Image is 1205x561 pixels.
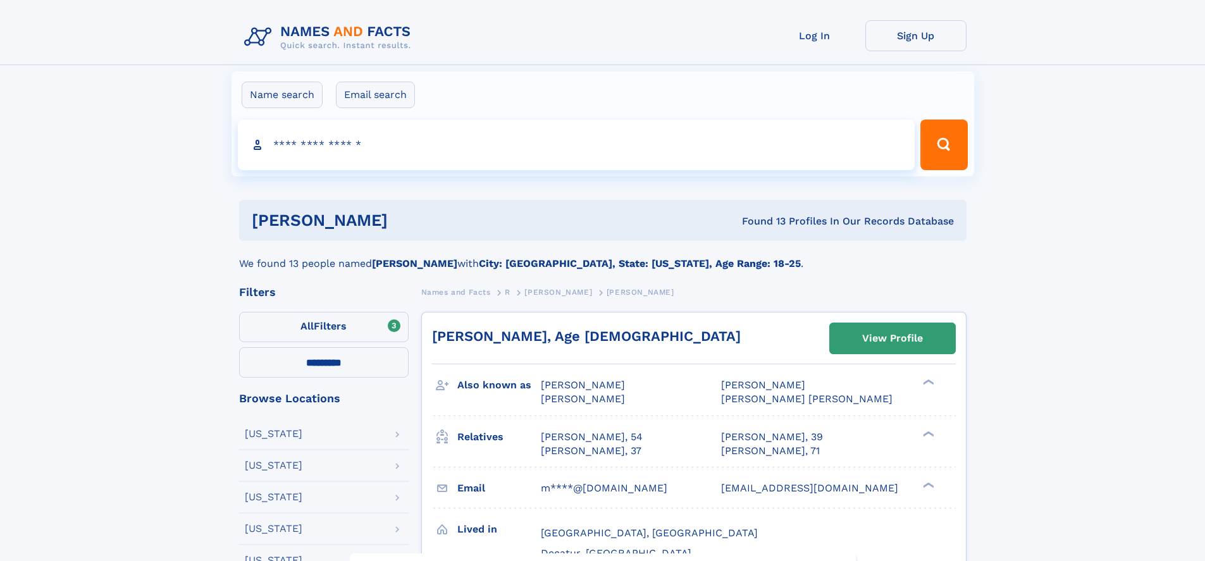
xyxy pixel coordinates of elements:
[457,519,541,540] h3: Lived in
[920,429,935,438] div: ❯
[457,478,541,499] h3: Email
[479,257,801,269] b: City: [GEOGRAPHIC_DATA], State: [US_STATE], Age Range: 18-25
[865,20,967,51] a: Sign Up
[524,284,592,300] a: [PERSON_NAME]
[242,82,323,108] label: Name search
[245,460,302,471] div: [US_STATE]
[541,527,758,539] span: [GEOGRAPHIC_DATA], [GEOGRAPHIC_DATA]
[862,324,923,353] div: View Profile
[721,444,820,458] a: [PERSON_NAME], 71
[505,288,510,297] span: R
[541,444,641,458] a: [PERSON_NAME], 37
[764,20,865,51] a: Log In
[239,393,409,404] div: Browse Locations
[245,524,302,534] div: [US_STATE]
[245,429,302,439] div: [US_STATE]
[541,430,643,444] a: [PERSON_NAME], 54
[721,482,898,494] span: [EMAIL_ADDRESS][DOMAIN_NAME]
[239,287,409,298] div: Filters
[457,426,541,448] h3: Relatives
[457,374,541,396] h3: Also known as
[920,120,967,170] button: Search Button
[721,430,823,444] a: [PERSON_NAME], 39
[565,214,954,228] div: Found 13 Profiles In Our Records Database
[245,492,302,502] div: [US_STATE]
[505,284,510,300] a: R
[300,320,314,332] span: All
[239,241,967,271] div: We found 13 people named with .
[721,379,805,391] span: [PERSON_NAME]
[541,379,625,391] span: [PERSON_NAME]
[372,257,457,269] b: [PERSON_NAME]
[607,288,674,297] span: [PERSON_NAME]
[336,82,415,108] label: Email search
[541,547,691,559] span: Decatur, [GEOGRAPHIC_DATA]
[830,323,955,354] a: View Profile
[252,213,565,228] h1: [PERSON_NAME]
[920,378,935,386] div: ❯
[239,20,421,54] img: Logo Names and Facts
[421,284,491,300] a: Names and Facts
[920,481,935,489] div: ❯
[238,120,915,170] input: search input
[432,328,741,344] a: [PERSON_NAME], Age [DEMOGRAPHIC_DATA]
[721,393,893,405] span: [PERSON_NAME] [PERSON_NAME]
[541,393,625,405] span: [PERSON_NAME]
[239,312,409,342] label: Filters
[524,288,592,297] span: [PERSON_NAME]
